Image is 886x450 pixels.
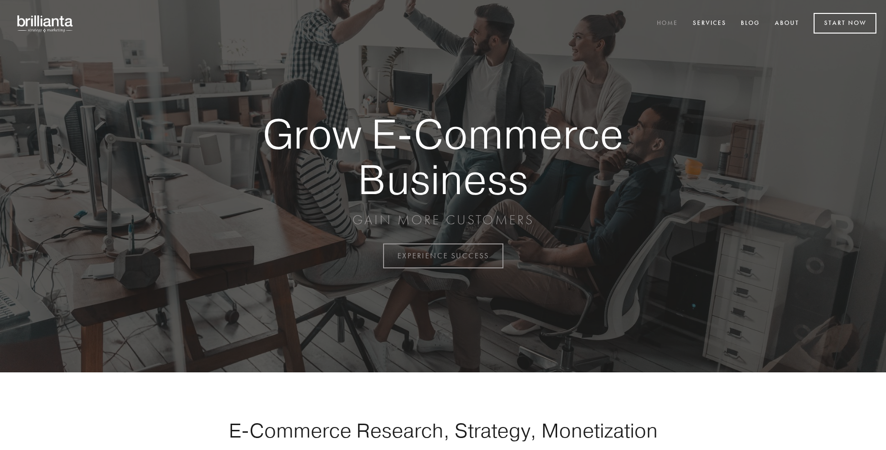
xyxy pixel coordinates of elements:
a: Start Now [814,13,876,34]
strong: Grow E-Commerce Business [229,111,657,202]
a: Blog [734,16,766,32]
a: Services [687,16,733,32]
a: EXPERIENCE SUCCESS [383,243,503,268]
img: brillianta - research, strategy, marketing [10,10,82,37]
p: GAIN MORE CUSTOMERS [229,211,657,229]
h1: E-Commerce Research, Strategy, Monetization [198,418,688,442]
a: Home [651,16,684,32]
a: About [769,16,805,32]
